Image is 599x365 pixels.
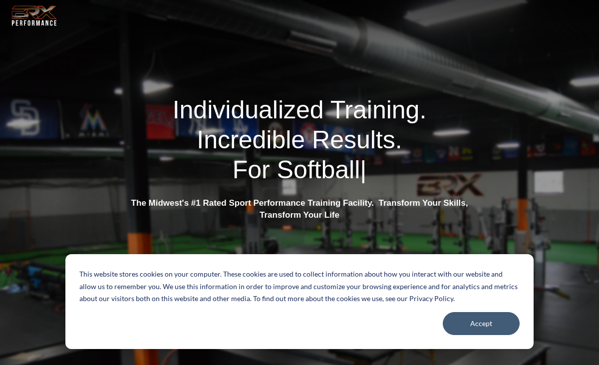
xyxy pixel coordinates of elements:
div: Cookie banner [65,254,534,349]
strong: The Midwest's #1 Rated Sport Performance Training Facility. Transform Your Skills, Transform Your... [131,198,468,220]
span: | [360,156,366,184]
h1: Individualized Training. Incredible Results. [117,95,481,185]
button: Accept [443,312,520,335]
p: This website stores cookies on your computer. These cookies are used to collect information about... [79,268,520,305]
span: For Softball [233,156,360,184]
img: BRX Transparent Logo-2 [10,3,58,28]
